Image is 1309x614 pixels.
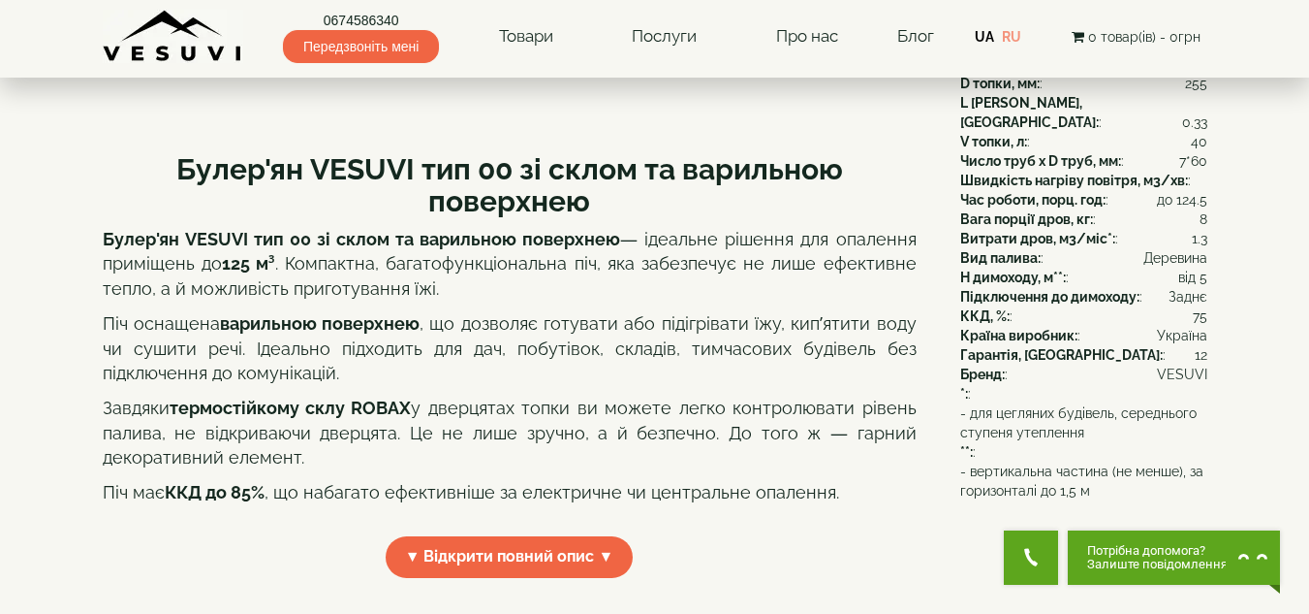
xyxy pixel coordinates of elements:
span: 4.5 [1189,190,1207,210]
span: 12 [1195,345,1207,365]
strong: Булер'ян VESUVI тип 00 зі склом та варильною поверхнею [103,229,621,249]
div: : [960,345,1207,365]
b: Число труб x D труб, мм: [960,153,1121,169]
p: Піч має , що набагато ефективніше за електричне чи центральне опалення. [103,480,917,505]
div: : [960,210,1207,229]
div: : [960,404,1207,462]
span: 255 [1185,74,1207,93]
strong: 125 м³ [222,253,275,274]
span: 8 [1200,210,1207,229]
b: Країна виробник: [960,328,1077,343]
a: Послуги [612,15,716,59]
b: Вага порції дров, кг: [960,211,1093,227]
span: VESUVI [1157,365,1207,384]
span: Потрібна допомога? [1087,544,1228,558]
button: Get Call button [1004,531,1058,585]
p: Завдяки у дверцятах топки ви можете легко контролювати рівень палива, не відкриваючи дверцята. Це... [103,396,917,470]
b: Швидкість нагріву повітря, м3/хв: [960,173,1188,188]
b: Підключення до димоходу: [960,289,1139,305]
img: content [103,10,243,63]
b: Вид палива: [960,250,1041,266]
a: RU [1002,29,1021,45]
div: : [960,229,1207,248]
span: Передзвоніть мені [283,30,439,63]
a: UA [975,29,994,45]
span: Заднє [1169,287,1207,307]
strong: термостійкому склу ROBAX [170,398,412,418]
a: 0674586340 [283,11,439,30]
a: Про нас [757,15,857,59]
b: Гарантія, [GEOGRAPHIC_DATA]: [960,347,1163,363]
strong: варильною поверхнею [220,313,420,334]
div: : [960,190,1207,210]
b: V топки, л: [960,134,1027,149]
p: — ідеальне рішення для опалення приміщень до . Компактна, багатофункціональна піч, яка забезпечує... [103,227,917,302]
div: : [960,171,1207,190]
b: Час роботи, порц. год: [960,192,1106,208]
div: : [960,268,1207,287]
div: : [960,93,1207,132]
span: до 12 [1157,190,1189,210]
b: Бренд: [960,367,1005,382]
span: 0.33 [1182,113,1207,132]
div: : [960,132,1207,151]
span: 40 [1191,132,1207,151]
div: : [960,151,1207,171]
span: Деревина [1143,248,1207,268]
b: ККД, %: [960,308,1010,324]
div: : [960,248,1207,268]
button: Chat button [1068,531,1280,585]
strong: ККД до 85% [165,482,265,502]
span: 0 товар(ів) - 0грн [1088,29,1200,45]
div: : [960,384,1207,404]
button: 0 товар(ів) - 0грн [1066,26,1206,48]
span: - для цегляних будівель, середнього ступеня утеплення [960,404,1207,442]
div: : [960,307,1207,326]
span: ▼ Відкрити повний опис ▼ [386,536,634,578]
b: D топки, мм: [960,76,1040,91]
span: від 5 [1178,268,1207,287]
span: Україна [1157,326,1207,345]
span: 75 [1193,307,1207,326]
div: : [960,287,1207,307]
span: Залиште повідомлення [1087,558,1228,571]
a: Товари [480,15,573,59]
b: L [PERSON_NAME], [GEOGRAPHIC_DATA]: [960,95,1099,130]
div: : [960,326,1207,345]
span: - вертикальна частина (не менше), за горизонталі до 1,5 м [960,462,1207,501]
div: : [960,365,1207,384]
p: Піч оснащена , що дозволяє готувати або підігрівати їжу, кип’ятити воду чи сушити речі. Ідеально ... [103,311,917,386]
div: : [960,74,1207,93]
span: 1.3 [1192,229,1207,248]
b: Витрати дров, м3/міс*: [960,231,1115,246]
b: H димоходу, м**: [960,270,1066,285]
a: Блог [897,26,934,46]
b: Булер'ян VESUVI тип 00 зі склом та варильною поверхнею [176,152,843,218]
